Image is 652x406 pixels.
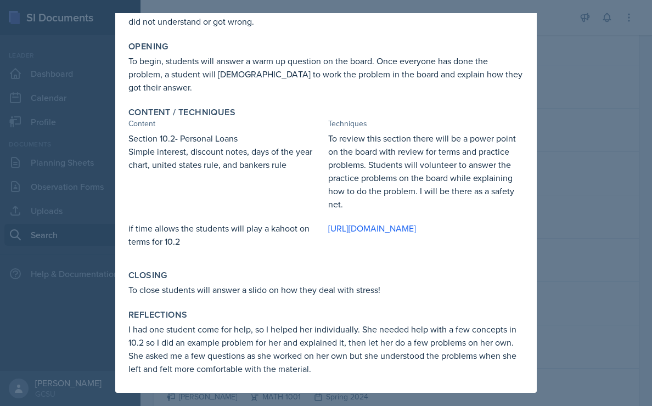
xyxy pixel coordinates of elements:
p: To close students will answer a slido on how they deal with stress! [128,283,524,296]
p: Simple interest, discount notes, days of the year chart, united states rule, and bankers rule [128,145,324,171]
p: To review this section there will be a power point on the board with review for terms and practic... [328,132,524,211]
div: Techniques [328,118,524,129]
p: To begin, students will answer a warm up question on the board. Once everyone has done the proble... [128,54,524,94]
p: I had one student come for help, so I helped her individually. She needed help with a few concept... [128,323,524,375]
p: if time allows the students will play a kahoot on terms for 10.2 [128,222,324,248]
label: Content / Techniques [128,107,235,118]
div: Content [128,118,324,129]
p: Section 10.2- Personal Loans [128,132,324,145]
a: [URL][DOMAIN_NAME] [328,222,416,234]
label: Opening [128,41,168,52]
p: Go over the notes to ensure complete understanding and rework reading assignment questions they d... [128,2,524,28]
label: Closing [128,270,167,281]
label: Reflections [128,309,187,320]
